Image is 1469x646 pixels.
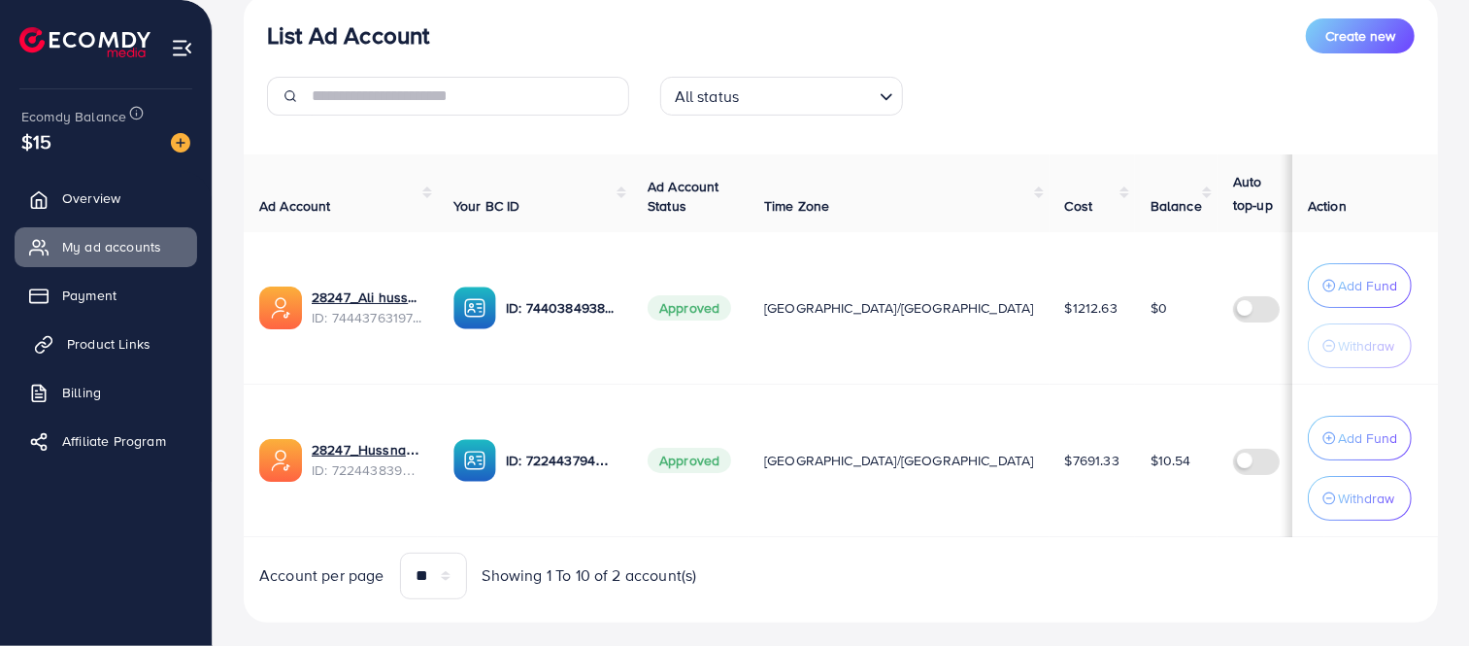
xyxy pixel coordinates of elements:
[21,107,126,126] span: Ecomdy Balance
[171,133,190,153] img: image
[67,334,150,354] span: Product Links
[15,227,197,266] a: My ad accounts
[15,276,197,315] a: Payment
[764,196,829,216] span: Time Zone
[1065,451,1119,470] span: $7691.33
[62,237,161,256] span: My ad accounts
[1065,196,1093,216] span: Cost
[1306,18,1415,53] button: Create new
[506,449,617,472] p: ID: 7224437943795236866
[15,422,197,460] a: Affiliate Program
[1151,196,1202,216] span: Balance
[1151,298,1167,318] span: $0
[1308,323,1412,368] button: Withdraw
[648,177,719,216] span: Ad Account Status
[1386,559,1454,631] iframe: Chat
[259,287,302,329] img: ic-ads-acc.e4c84228.svg
[21,127,51,155] span: $15
[312,440,422,480] div: <span class='underline'>28247_Hussnains Ad Account_1682070647889</span></br>7224438396242935809
[660,77,903,116] div: Search for option
[506,296,617,320] p: ID: 7440384938064789521
[312,288,422,327] div: <span class='underline'>28247_Ali hussnain_1733278939993</span></br>7444376319784910865
[15,179,197,218] a: Overview
[312,440,422,459] a: 28247_Hussnains Ad Account_1682070647889
[259,196,331,216] span: Ad Account
[19,27,150,57] img: logo
[1308,263,1412,308] button: Add Fund
[312,308,422,327] span: ID: 7444376319784910865
[1338,274,1397,297] p: Add Fund
[171,37,193,59] img: menu
[453,439,496,482] img: ic-ba-acc.ded83a64.svg
[671,83,744,111] span: All status
[1233,170,1289,217] p: Auto top-up
[267,21,429,50] h3: List Ad Account
[1325,26,1395,46] span: Create new
[764,451,1034,470] span: [GEOGRAPHIC_DATA]/[GEOGRAPHIC_DATA]
[483,564,697,587] span: Showing 1 To 10 of 2 account(s)
[259,564,384,587] span: Account per page
[259,439,302,482] img: ic-ads-acc.e4c84228.svg
[453,196,520,216] span: Your BC ID
[745,79,871,111] input: Search for option
[1151,451,1191,470] span: $10.54
[648,448,731,473] span: Approved
[1308,476,1412,521] button: Withdraw
[62,431,166,451] span: Affiliate Program
[15,324,197,363] a: Product Links
[62,383,101,402] span: Billing
[62,286,117,305] span: Payment
[1338,334,1394,357] p: Withdraw
[648,295,731,321] span: Approved
[453,287,496,329] img: ic-ba-acc.ded83a64.svg
[1338,487,1394,510] p: Withdraw
[312,288,422,307] a: 28247_Ali hussnain_1733278939993
[62,188,120,208] span: Overview
[764,298,1034,318] span: [GEOGRAPHIC_DATA]/[GEOGRAPHIC_DATA]
[1065,298,1118,318] span: $1212.63
[15,373,197,412] a: Billing
[1308,196,1347,216] span: Action
[1338,426,1397,450] p: Add Fund
[1308,416,1412,460] button: Add Fund
[312,460,422,480] span: ID: 7224438396242935809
